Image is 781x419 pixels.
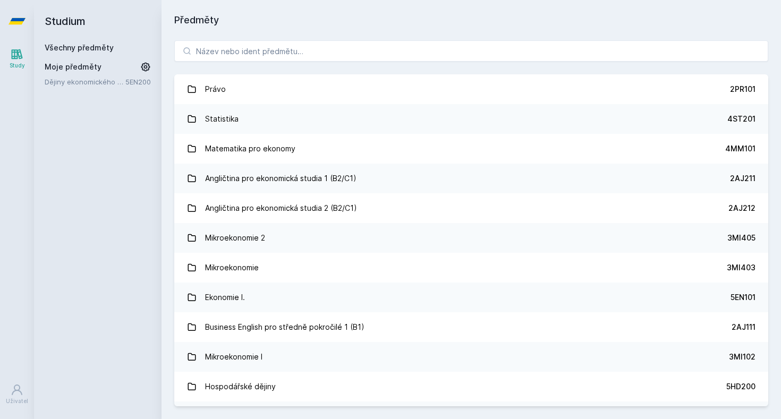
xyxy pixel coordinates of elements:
[174,283,768,312] a: Ekonomie I. 5EN101
[174,253,768,283] a: Mikroekonomie 3MI403
[205,317,364,338] div: Business English pro středně pokročilé 1 (B1)
[205,79,226,100] div: Právo
[205,108,239,130] div: Statistika
[174,193,768,223] a: Angličtina pro ekonomická studia 2 (B2/C1) 2AJ212
[174,312,768,342] a: Business English pro středně pokročilé 1 (B1) 2AJ111
[125,78,151,86] a: 5EN200
[729,352,755,362] div: 3MI102
[174,372,768,401] a: Hospodářské dějiny 5HD200
[45,62,101,72] span: Moje předměty
[174,104,768,134] a: Statistika 4ST201
[205,168,356,189] div: Angličtina pro ekonomická studia 1 (B2/C1)
[727,262,755,273] div: 3MI403
[174,342,768,372] a: Mikroekonomie I 3MI102
[730,84,755,95] div: 2PR101
[727,114,755,124] div: 4ST201
[726,381,755,392] div: 5HD200
[730,173,755,184] div: 2AJ211
[174,164,768,193] a: Angličtina pro ekonomická studia 1 (B2/C1) 2AJ211
[174,74,768,104] a: Právo 2PR101
[728,203,755,213] div: 2AJ212
[205,198,357,219] div: Angličtina pro ekonomická studia 2 (B2/C1)
[205,227,265,249] div: Mikroekonomie 2
[205,138,295,159] div: Matematika pro ekonomy
[174,134,768,164] a: Matematika pro ekonomy 4MM101
[174,223,768,253] a: Mikroekonomie 2 3MI405
[6,397,28,405] div: Uživatel
[205,376,276,397] div: Hospodářské dějiny
[2,42,32,75] a: Study
[45,43,114,52] a: Všechny předměty
[205,257,259,278] div: Mikroekonomie
[205,346,262,367] div: Mikroekonomie I
[174,13,768,28] h1: Předměty
[205,287,245,308] div: Ekonomie I.
[727,233,755,243] div: 3MI405
[725,143,755,154] div: 4MM101
[2,378,32,411] a: Uživatel
[731,292,755,303] div: 5EN101
[732,322,755,332] div: 2AJ111
[45,76,125,87] a: Dějiny ekonomického myšlení
[10,62,25,70] div: Study
[174,40,768,62] input: Název nebo ident předmětu…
